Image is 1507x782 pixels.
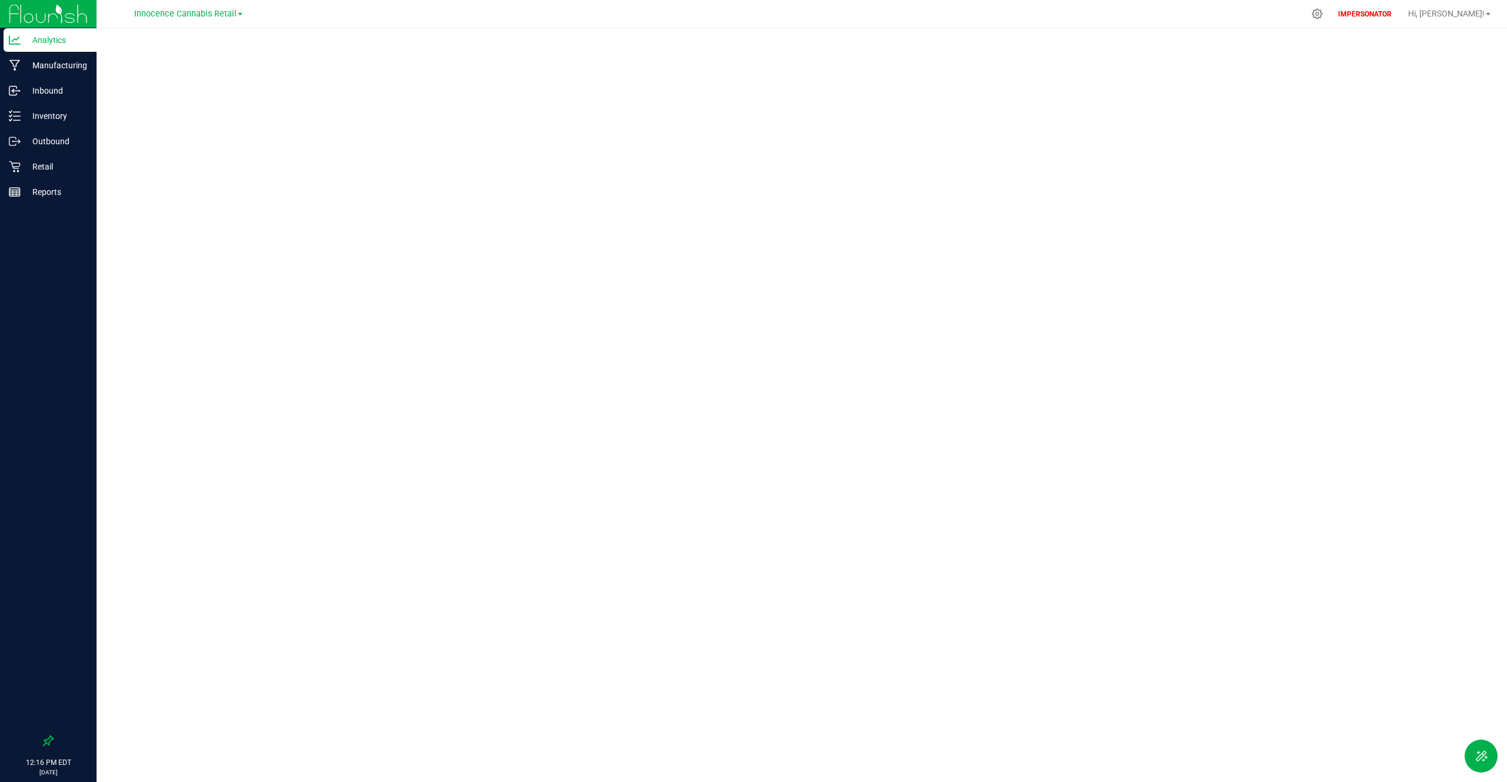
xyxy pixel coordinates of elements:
p: [DATE] [5,768,91,777]
div: Manage settings [1310,8,1325,19]
inline-svg: Reports [9,186,21,198]
p: 12:16 PM EDT [5,757,91,768]
button: Toggle Menu [1465,740,1498,773]
p: Manufacturing [21,58,91,72]
inline-svg: Inbound [9,85,21,97]
p: IMPERSONATOR [1333,9,1396,19]
inline-svg: Manufacturing [9,59,21,71]
p: Inbound [21,84,91,98]
span: Hi, [PERSON_NAME]! [1408,9,1485,18]
p: Retail [21,160,91,174]
p: Analytics [21,33,91,47]
inline-svg: Retail [9,161,21,173]
span: Innocence Cannabis Retail [134,9,237,19]
inline-svg: Inventory [9,110,21,122]
p: Inventory [21,109,91,123]
p: Outbound [21,134,91,148]
inline-svg: Analytics [9,34,21,46]
inline-svg: Outbound [9,135,21,147]
p: Reports [21,185,91,199]
label: Pin the sidebar to full width on large screens [42,735,54,747]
